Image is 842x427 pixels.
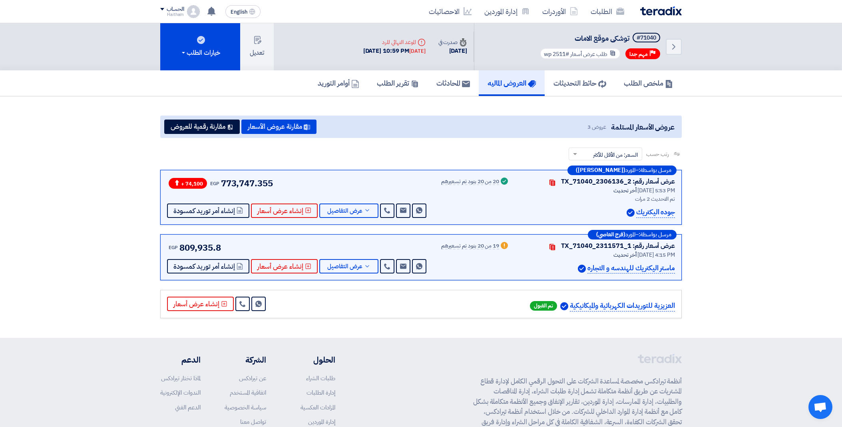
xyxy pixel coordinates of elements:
h5: حائط التحديثات [553,78,606,88]
img: Verified Account [578,265,586,273]
span: [DATE] 5:53 PM [637,186,675,195]
div: – [567,166,677,175]
img: Verified Account [627,209,635,217]
span: إنشاء أمر توريد كمسودة [173,263,235,269]
span: عروض 3 [587,123,606,131]
span: EGP [169,244,178,251]
a: ملخص الطلب [615,70,682,96]
b: ([PERSON_NAME]) [576,168,625,173]
div: [DATE] [438,46,467,56]
span: عرض التفاصيل [327,208,362,214]
span: EGP [210,180,219,187]
button: خيارات الطلب [160,23,240,70]
button: إنشاء أمر توريد كمسودة [167,204,249,218]
p: العزيزية للتوريدات الكهربائية والميكانيكية [570,301,675,311]
img: Verified Account [560,302,568,310]
a: الاحصائيات [422,2,478,21]
button: إنشاء عرض أسعار [251,204,318,218]
button: تعديل [240,23,274,70]
a: Open chat [808,395,832,419]
button: مقارنة عروض الأسعار [241,120,316,134]
h5: ملخص الطلب [624,78,673,88]
span: رتب حسب [646,150,669,158]
li: الدعم [160,354,201,366]
span: طلب عرض أسعار [570,50,607,58]
button: إنشاء عرض أسعار [167,297,234,311]
span: المورد [625,232,635,237]
h5: أوامر التوريد [318,78,359,88]
a: تواصل معنا [240,417,266,426]
div: [DATE] 10:59 PM [363,46,426,56]
img: Teradix logo [640,6,682,16]
span: + 74,100 [169,178,207,189]
a: المزادات العكسية [301,403,335,412]
a: أوامر التوريد [309,70,368,96]
span: 773,747.355 [221,177,273,190]
div: خيارات الطلب [180,48,220,58]
div: [DATE] [409,47,425,55]
a: اتفاقية المستخدم [230,388,266,397]
span: أخر تحديث [613,186,636,195]
a: إدارة الموردين [478,2,536,21]
span: مرسل بواسطة: [639,232,671,237]
img: profile_test.png [187,5,200,18]
div: 20 من 20 بنود تم تسعيرهم [441,179,499,185]
div: صدرت في [438,38,467,46]
p: جوده اليكتريك [636,207,675,218]
h5: تقرير الطلب [377,78,419,88]
a: إدارة الموردين [308,417,335,426]
a: حائط التحديثات [545,70,615,96]
div: 19 من 20 بنود تم تسعيرهم [441,243,499,249]
a: العروض الماليه [479,70,545,96]
li: الحلول [290,354,335,366]
span: تم القبول [530,301,557,311]
span: المورد [625,168,635,173]
div: عرض أسعار رقم: TX_71040_2311571_1 [561,241,675,251]
a: لماذا تختار تيرادكس [161,374,201,383]
h5: المحادثات [436,78,470,88]
button: English [225,5,261,18]
a: الندوات الإلكترونية [160,388,201,397]
a: سياسة الخصوصية [225,403,266,412]
a: الطلبات [584,2,631,21]
span: مهم جدا [629,50,648,58]
a: المحادثات [428,70,479,96]
span: إنشاء عرض أسعار [257,208,303,214]
button: إنشاء عرض أسعار [251,259,318,273]
span: توشكى موقع الامات [575,33,629,44]
a: تقرير الطلب [368,70,428,96]
button: عرض التفاصيل [319,259,378,273]
div: تم التحديث 2 مرات [519,195,675,203]
a: عن تيرادكس [239,374,266,383]
span: مرسل بواسطة: [639,168,671,173]
div: – [588,230,677,239]
span: إنشاء أمر توريد كمسودة [173,208,235,214]
span: [DATE] 4:15 PM [637,251,675,259]
div: عرض أسعار رقم: TX_71040_2306136_2 [561,177,675,186]
h5: العروض الماليه [488,78,536,88]
div: الحساب [167,6,184,13]
a: الأوردرات [536,2,584,21]
span: #wp 2511 [544,50,569,58]
span: English [231,9,247,15]
a: إدارة الطلبات [307,388,335,397]
button: إنشاء أمر توريد كمسودة [167,259,249,273]
h5: توشكى موقع الامات [538,33,662,44]
div: الموعد النهائي للرد [363,38,426,46]
li: الشركة [225,354,266,366]
span: عروض الأسعار المستلمة [611,122,675,132]
span: 809,935.8 [179,241,221,254]
span: السعر: من الأقل للأكثر [593,151,638,159]
p: ماستر اليكتريك للهندسه و التجاره [587,263,675,274]
b: (فرج العاصي) [596,232,625,237]
div: Haitham [160,12,184,17]
button: عرض التفاصيل [319,204,378,218]
span: إنشاء عرض أسعار [257,263,303,269]
span: عرض التفاصيل [327,263,362,269]
a: طلبات الشراء [306,374,335,383]
div: #71040 [637,35,656,41]
a: الدعم الفني [175,403,201,412]
button: مقارنة رقمية للعروض [164,120,240,134]
span: أخر تحديث [613,251,636,259]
